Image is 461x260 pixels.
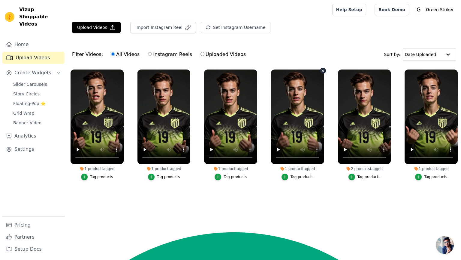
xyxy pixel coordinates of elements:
div: Open chat [436,236,454,254]
button: Video Delete [320,68,326,74]
div: Tag products [424,175,447,179]
span: Create Widgets [14,69,51,76]
a: Settings [2,143,65,155]
a: Upload Videos [2,52,65,64]
a: Help Setup [332,4,366,15]
div: 1 product tagged [137,166,191,171]
div: Tag products [357,175,381,179]
img: Vizup [5,12,14,22]
button: Tag products [348,174,381,180]
button: Tag products [415,174,447,180]
button: Import Instagram Reel [130,22,196,33]
a: Book Demo [375,4,409,15]
a: Grid Wrap [10,109,65,117]
a: Story Circles [10,90,65,98]
div: 1 product tagged [204,166,257,171]
div: Filter Videos: [72,48,249,61]
div: 2 products tagged [338,166,391,171]
a: Partners [2,231,65,243]
button: Tag products [282,174,314,180]
a: Slider Carousels [10,80,65,88]
button: Create Widgets [2,67,65,79]
label: All Videos [111,51,140,58]
div: Tag products [157,175,180,179]
span: Vizup Shoppable Videos [19,6,62,28]
span: Grid Wrap [13,110,34,116]
span: Floating-Pop ⭐ [13,101,46,107]
div: 1 product tagged [71,166,124,171]
input: All Videos [111,52,115,56]
a: Pricing [2,219,65,231]
a: Home [2,39,65,51]
button: Tag products [215,174,247,180]
button: Tag products [81,174,113,180]
a: Setup Docs [2,243,65,255]
span: Slider Carousels [13,81,47,87]
button: G Green Striker [414,4,456,15]
button: Upload Videos [72,22,121,33]
span: Banner Video [13,120,41,126]
span: Story Circles [13,91,40,97]
a: Banner Video [10,119,65,127]
a: Floating-Pop ⭐ [10,99,65,108]
label: Instagram Reels [148,51,192,58]
div: Tag products [291,175,314,179]
a: Analytics [2,130,65,142]
div: Tag products [224,175,247,179]
div: Sort by: [384,48,456,61]
div: 1 product tagged [405,166,458,171]
button: Tag products [148,174,180,180]
p: Green Striker [423,4,456,15]
div: Tag products [90,175,113,179]
input: Uploaded Videos [200,52,204,56]
div: 1 product tagged [271,166,324,171]
text: G [417,7,420,13]
button: Set Instagram Username [201,22,270,33]
label: Uploaded Videos [200,51,246,58]
input: Instagram Reels [148,52,152,56]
